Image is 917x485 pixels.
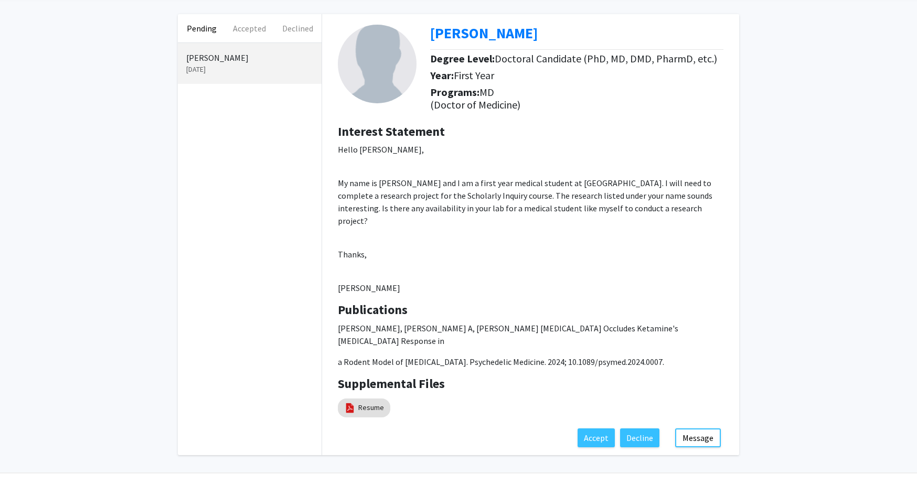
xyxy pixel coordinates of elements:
[338,322,723,347] p: [PERSON_NAME], [PERSON_NAME] A, [PERSON_NAME] [MEDICAL_DATA] Occludes Ketamine's [MEDICAL_DATA] R...
[338,25,417,103] img: Profile Picture
[430,52,495,65] b: Degree Level:
[675,428,721,447] button: Message
[338,282,723,294] p: [PERSON_NAME]
[186,64,313,75] p: [DATE]
[338,355,723,368] p: a Rodent Model of [MEDICAL_DATA]. Psychedelic Medicine. 2024; 10.1089/psymed.2024.0007.
[178,14,226,42] button: Pending
[338,248,723,261] p: Thanks,
[186,51,313,64] p: [PERSON_NAME]
[430,69,454,82] b: Year:
[454,69,494,82] span: First Year
[226,14,273,42] button: Accepted
[338,143,723,156] p: Hello [PERSON_NAME],
[338,301,408,318] b: Publications
[344,402,356,414] img: pdf_icon.png
[430,24,538,42] b: [PERSON_NAME]
[358,402,384,413] a: Resume
[338,376,723,392] h4: Supplemental Files
[338,123,445,139] b: Interest Statement
[620,428,659,447] button: Decline
[430,24,538,42] a: Opens in a new tab
[430,85,479,99] b: Programs:
[495,52,717,65] span: Doctoral Candidate (PhD, MD, DMD, PharmD, etc.)
[338,177,723,227] p: My name is [PERSON_NAME] and I am a first year medical student at [GEOGRAPHIC_DATA]. I will need ...
[430,85,520,111] span: MD (Doctor of Medicine)
[8,438,45,477] iframe: Chat
[578,428,615,447] button: Accept
[274,14,322,42] button: Declined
